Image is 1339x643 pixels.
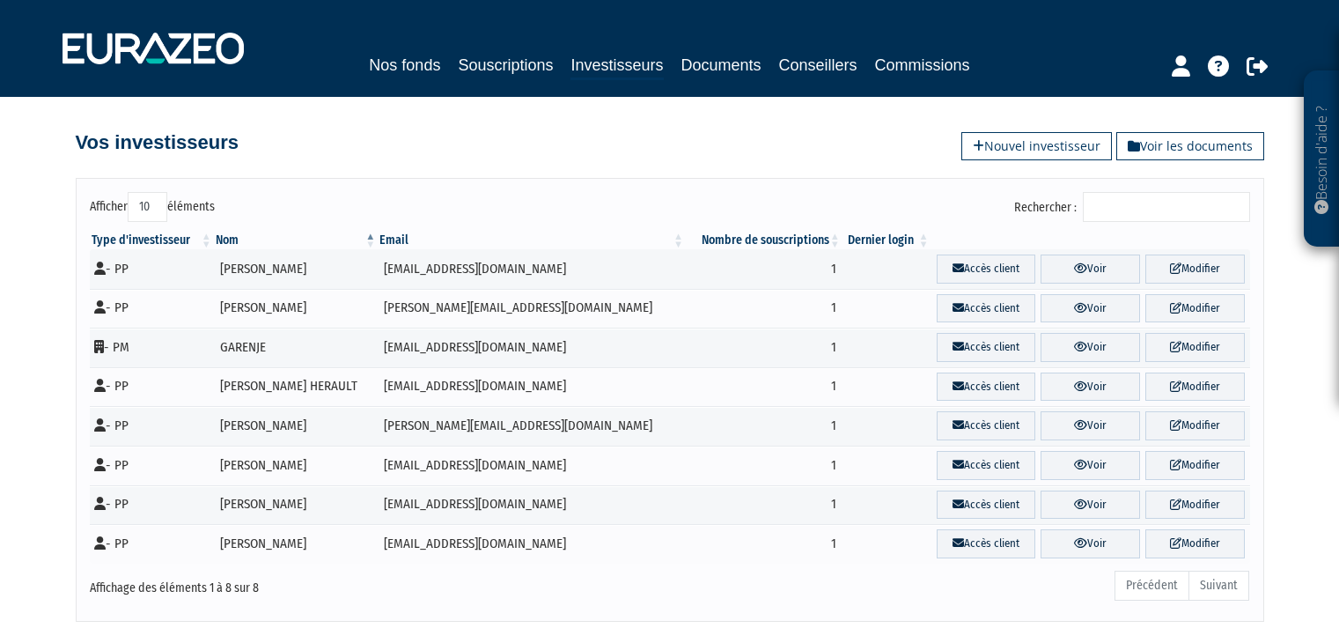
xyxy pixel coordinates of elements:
[90,406,214,446] td: - PP
[378,249,686,289] td: [EMAIL_ADDRESS][DOMAIN_NAME]
[937,411,1036,440] a: Accès client
[90,524,214,564] td: - PP
[214,289,378,329] td: [PERSON_NAME]
[686,485,842,525] td: 1
[214,328,378,367] td: GARENJE
[686,446,842,485] td: 1
[214,446,378,485] td: [PERSON_NAME]
[686,289,842,329] td: 1
[1014,192,1250,222] label: Rechercher :
[214,232,378,249] th: Nom : activer pour trier la colonne par ordre d&eacute;croissant
[937,255,1036,284] a: Accès client
[937,491,1036,520] a: Accès client
[1116,132,1264,160] a: Voir les documents
[1041,373,1140,402] a: Voir
[369,53,440,78] a: Nos fonds
[1145,294,1245,323] a: Modifier
[63,33,244,64] img: 1732889491-logotype_eurazeo_blanc_rvb.png
[214,485,378,525] td: [PERSON_NAME]
[686,328,842,367] td: 1
[378,406,686,446] td: [PERSON_NAME][EMAIL_ADDRESS][DOMAIN_NAME]
[90,192,215,222] label: Afficher éléments
[378,289,686,329] td: [PERSON_NAME][EMAIL_ADDRESS][DOMAIN_NAME]
[686,406,842,446] td: 1
[378,328,686,367] td: [EMAIL_ADDRESS][DOMAIN_NAME]
[1041,333,1140,362] a: Voir
[378,446,686,485] td: [EMAIL_ADDRESS][DOMAIN_NAME]
[937,373,1036,402] a: Accès client
[90,249,214,289] td: - PP
[90,569,558,597] div: Affichage des éléments 1 à 8 sur 8
[1145,411,1245,440] a: Modifier
[570,53,663,80] a: Investisseurs
[378,524,686,564] td: [EMAIL_ADDRESS][DOMAIN_NAME]
[1145,529,1245,558] a: Modifier
[378,367,686,407] td: [EMAIL_ADDRESS][DOMAIN_NAME]
[1041,451,1140,480] a: Voir
[214,249,378,289] td: [PERSON_NAME]
[458,53,553,78] a: Souscriptions
[1041,255,1140,284] a: Voir
[931,232,1250,249] th: &nbsp;
[937,333,1036,362] a: Accès client
[681,53,761,78] a: Documents
[686,232,842,249] th: Nombre de souscriptions : activer pour trier la colonne par ordre croissant
[214,367,378,407] td: [PERSON_NAME] HERAULT
[1041,491,1140,520] a: Voir
[1145,491,1245,520] a: Modifier
[1041,411,1140,440] a: Voir
[1145,373,1245,402] a: Modifier
[686,367,842,407] td: 1
[961,132,1112,160] a: Nouvel investisseur
[937,529,1036,558] a: Accès client
[214,406,378,446] td: [PERSON_NAME]
[90,232,214,249] th: Type d'investisseur : activer pour trier la colonne par ordre croissant
[842,232,931,249] th: Dernier login : activer pour trier la colonne par ordre croissant
[378,232,686,249] th: Email : activer pour trier la colonne par ordre croissant
[90,328,214,367] td: - PM
[937,451,1036,480] a: Accès client
[875,53,970,78] a: Commissions
[214,524,378,564] td: [PERSON_NAME]
[779,53,857,78] a: Conseillers
[90,485,214,525] td: - PP
[90,446,214,485] td: - PP
[937,294,1036,323] a: Accès client
[1083,192,1250,222] input: Rechercher :
[128,192,167,222] select: Afficheréléments
[1041,529,1140,558] a: Voir
[90,289,214,329] td: - PP
[378,485,686,525] td: [EMAIL_ADDRESS][DOMAIN_NAME]
[90,367,214,407] td: - PP
[1145,255,1245,284] a: Modifier
[686,249,842,289] td: 1
[1312,80,1332,239] p: Besoin d'aide ?
[1145,451,1245,480] a: Modifier
[1041,294,1140,323] a: Voir
[1145,333,1245,362] a: Modifier
[686,524,842,564] td: 1
[76,132,239,153] h4: Vos investisseurs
